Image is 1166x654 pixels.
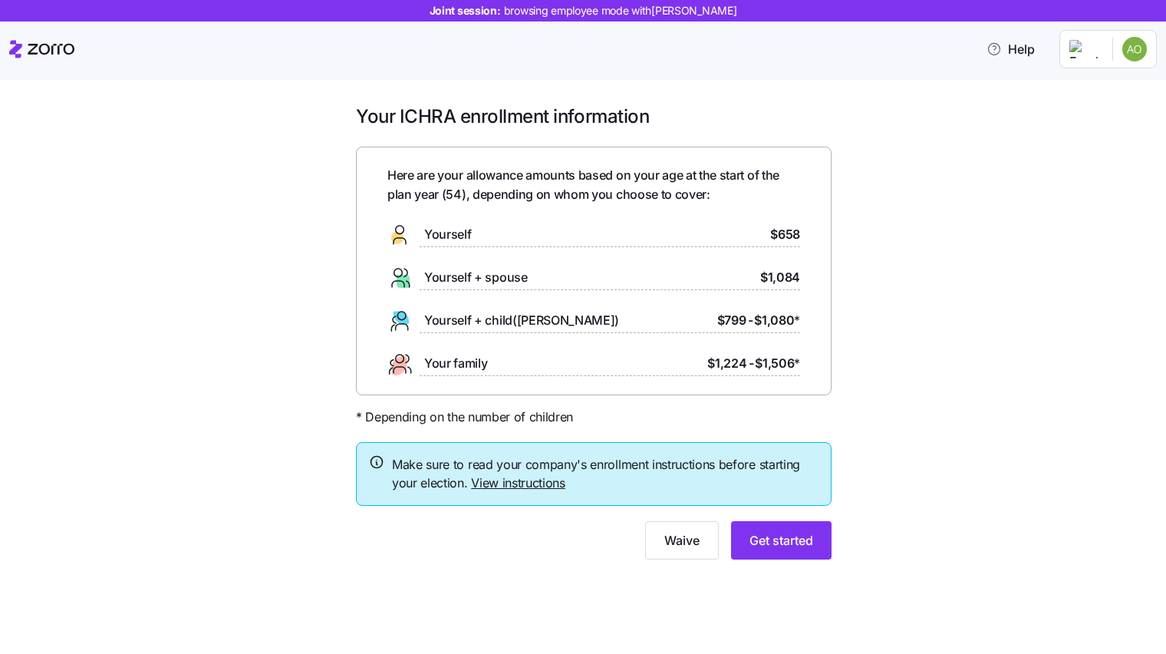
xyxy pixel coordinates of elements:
[387,166,800,204] span: Here are your allowance amounts based on your age at the start of the plan year ( 54 ), depending...
[471,475,565,490] a: View instructions
[1069,40,1100,58] img: Employer logo
[717,311,746,330] span: $799
[356,104,832,128] h1: Your ICHRA enrollment information
[664,531,700,550] span: Waive
[424,225,471,244] span: Yourself
[392,455,819,494] span: Make sure to read your company's enrollment instructions before starting your election.
[424,311,619,330] span: Yourself + child([PERSON_NAME])
[1122,37,1147,61] img: 6da37575ce4e067131de5b33a44111b2
[974,34,1047,64] button: Help
[986,40,1035,58] span: Help
[760,268,800,287] span: $1,084
[731,521,832,560] button: Get started
[748,311,753,330] span: -
[749,531,813,550] span: Get started
[755,354,800,373] span: $1,506
[356,408,573,427] span: * Depending on the number of children
[430,3,737,18] span: Joint session:
[707,354,746,373] span: $1,224
[504,3,737,18] span: browsing employee mode with [PERSON_NAME]
[770,225,800,244] span: $658
[424,354,487,373] span: Your family
[424,268,528,287] span: Yourself + spouse
[754,311,800,330] span: $1,080
[749,354,754,373] span: -
[645,521,719,560] button: Waive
